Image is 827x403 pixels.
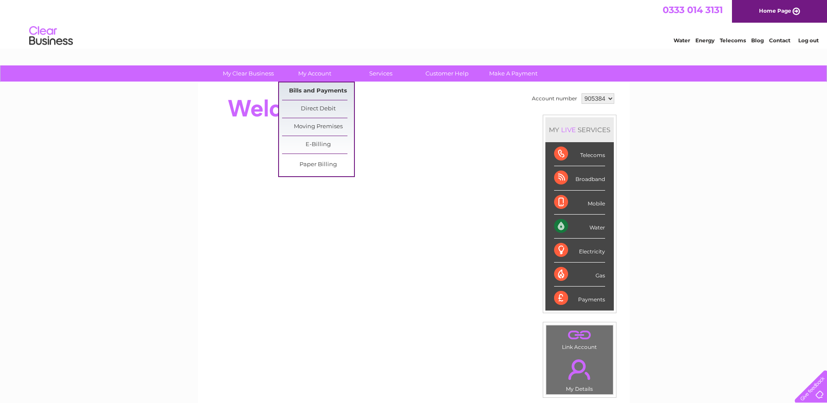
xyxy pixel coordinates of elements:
[530,91,579,106] td: Account number
[548,328,611,343] a: .
[720,37,746,44] a: Telecoms
[208,5,620,42] div: Clear Business is a trading name of Verastar Limited (registered in [GEOGRAPHIC_DATA] No. 3667643...
[282,136,354,154] a: E-Billing
[798,37,819,44] a: Log out
[548,354,611,385] a: .
[282,156,354,174] a: Paper Billing
[411,65,483,82] a: Customer Help
[554,263,605,287] div: Gas
[212,65,284,82] a: My Clear Business
[282,100,354,118] a: Direct Debit
[279,65,351,82] a: My Account
[559,126,578,134] div: LIVE
[545,117,614,142] div: MY SERVICES
[345,65,417,82] a: Services
[477,65,549,82] a: Make A Payment
[751,37,764,44] a: Blog
[546,352,613,395] td: My Details
[282,118,354,136] a: Moving Premises
[554,142,605,166] div: Telecoms
[695,37,715,44] a: Energy
[546,325,613,352] td: Link Account
[282,82,354,100] a: Bills and Payments
[554,191,605,215] div: Mobile
[769,37,790,44] a: Contact
[554,166,605,190] div: Broadband
[554,215,605,239] div: Water
[663,4,723,15] a: 0333 014 3131
[554,239,605,263] div: Electricity
[674,37,690,44] a: Water
[554,287,605,310] div: Payments
[29,23,73,49] img: logo.png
